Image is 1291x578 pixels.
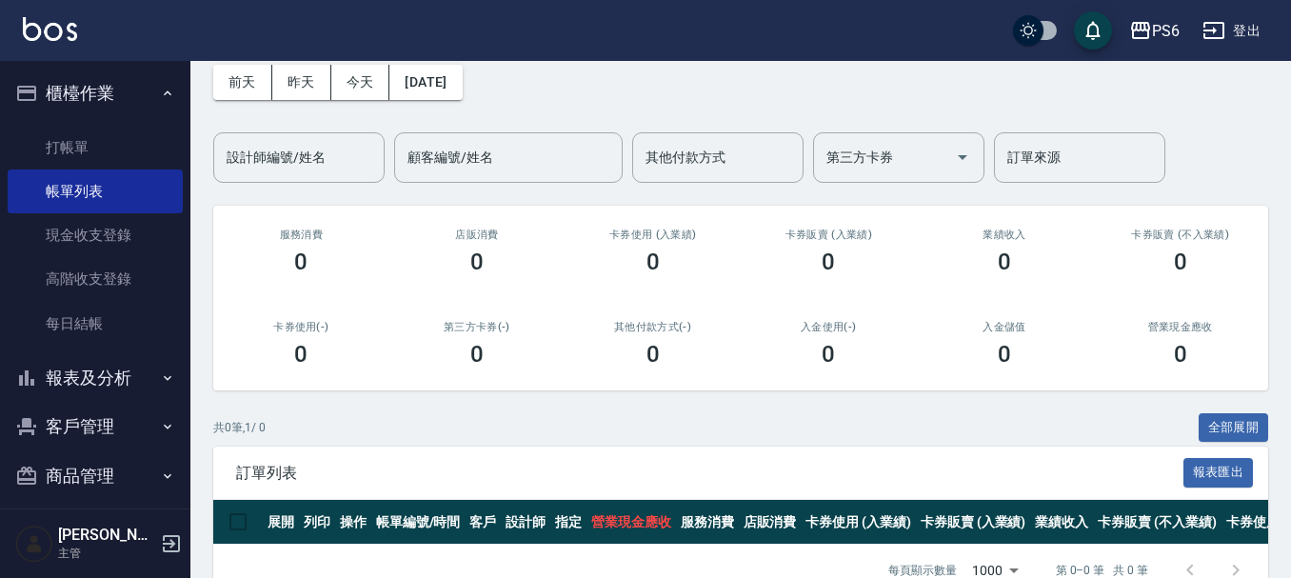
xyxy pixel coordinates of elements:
h3: 0 [294,249,308,275]
span: 訂單列表 [236,464,1183,483]
h3: 0 [646,341,660,368]
h2: 入金使用(-) [764,321,894,333]
img: Person [15,525,53,563]
h3: 0 [998,249,1011,275]
a: 報表匯出 [1183,463,1254,481]
th: 設計師 [501,500,550,545]
th: 卡券販賣 (不入業績) [1093,500,1221,545]
th: 卡券使用 (入業績) [801,500,916,545]
h2: 卡券販賣 (不入業績) [1115,229,1245,241]
h3: 0 [470,341,484,368]
button: Open [947,142,978,172]
img: Logo [23,17,77,41]
th: 客戶 [465,500,501,545]
button: 今天 [331,65,390,100]
a: 高階收支登錄 [8,257,183,301]
th: 展開 [263,500,299,545]
h2: 卡券使用 (入業績) [587,229,718,241]
a: 每日結帳 [8,302,183,346]
h5: [PERSON_NAME] [58,526,155,545]
button: save [1074,11,1112,50]
button: [DATE] [389,65,462,100]
th: 指定 [550,500,586,545]
h3: 0 [470,249,484,275]
h2: 營業現金應收 [1115,321,1245,333]
th: 帳單編號/時間 [371,500,466,545]
h2: 卡券販賣 (入業績) [764,229,894,241]
h3: 0 [998,341,1011,368]
a: 打帳單 [8,126,183,169]
h2: 店販消費 [412,229,543,241]
button: 商品管理 [8,451,183,501]
th: 服務消費 [676,500,739,545]
button: 櫃檯作業 [8,69,183,118]
p: 主管 [58,545,155,562]
div: PS6 [1152,19,1180,43]
h3: 0 [822,341,835,368]
a: 現金收支登錄 [8,213,183,257]
h2: 入金儲值 [940,321,1070,333]
th: 卡券販賣 (入業績) [916,500,1031,545]
th: 列印 [299,500,335,545]
button: 前天 [213,65,272,100]
h3: 0 [1174,341,1187,368]
h2: 其他付款方式(-) [587,321,718,333]
th: 店販消費 [739,500,802,545]
th: 業績收入 [1030,500,1093,545]
button: 客戶管理 [8,402,183,451]
h3: 0 [1174,249,1187,275]
a: 帳單列表 [8,169,183,213]
h2: 卡券使用(-) [236,321,367,333]
button: 登出 [1195,13,1268,49]
h2: 業績收入 [940,229,1070,241]
th: 操作 [335,500,371,545]
th: 營業現金應收 [586,500,676,545]
button: PS6 [1122,11,1187,50]
button: 報表及分析 [8,353,183,403]
h2: 第三方卡券(-) [412,321,543,333]
button: 全部展開 [1199,413,1269,443]
h3: 0 [822,249,835,275]
h3: 0 [294,341,308,368]
button: 昨天 [272,65,331,100]
h3: 服務消費 [236,229,367,241]
h3: 0 [646,249,660,275]
button: 報表匯出 [1183,458,1254,488]
p: 共 0 筆, 1 / 0 [213,419,266,436]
